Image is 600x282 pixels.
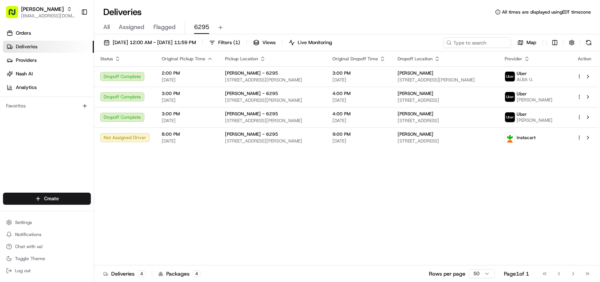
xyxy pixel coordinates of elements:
img: profile_uber_ahold_partner.png [505,92,515,102]
button: [PERSON_NAME] [21,5,64,13]
span: Map [527,39,536,46]
span: Provider [505,56,522,62]
span: All times are displayed using EDT timezone [502,9,591,15]
span: [STREET_ADDRESS] [398,138,493,144]
span: 2:00 PM [162,70,213,76]
button: Map [514,37,540,48]
button: Filters(1) [206,37,243,48]
span: Notifications [15,231,41,238]
span: Chat with us! [15,244,43,250]
span: [DATE] [162,97,213,103]
span: Views [262,39,276,46]
span: 9:00 PM [332,131,386,137]
span: [PERSON_NAME] [517,117,553,123]
span: 3:00 PM [332,70,386,76]
div: Action [577,56,592,62]
span: [DATE] [332,138,386,144]
button: Views [250,37,279,48]
span: Create [44,195,59,202]
span: Flagged [153,23,176,32]
button: [PERSON_NAME][EMAIL_ADDRESS][DOMAIN_NAME] [3,3,78,21]
span: Providers [16,57,37,64]
span: Uber [517,70,527,77]
div: Deliveries [103,270,146,277]
button: Toggle Theme [3,253,91,264]
button: Notifications [3,229,91,240]
span: 4:00 PM [332,90,386,97]
span: [DATE] [162,138,213,144]
button: [EMAIL_ADDRESS][DOMAIN_NAME] [21,13,75,19]
span: Orders [16,30,31,37]
span: Nash AI [16,70,33,77]
span: [PERSON_NAME] - 6295 [225,131,278,137]
div: Page 1 of 1 [504,270,529,277]
span: [STREET_ADDRESS][PERSON_NAME] [225,97,320,103]
h1: Deliveries [103,6,142,18]
span: [DATE] [162,77,213,83]
span: [PERSON_NAME] [517,97,553,103]
span: [PERSON_NAME] - 6295 [225,70,278,76]
span: [STREET_ADDRESS][PERSON_NAME] [225,138,320,144]
span: Live Monitoring [298,39,332,46]
button: Create [3,193,91,205]
span: [DATE] [162,118,213,124]
span: Original Dropoff Time [332,56,378,62]
span: Settings [15,219,32,225]
span: Status [100,56,113,62]
span: [DATE] [332,97,386,103]
span: [STREET_ADDRESS][PERSON_NAME] [225,118,320,124]
span: Log out [15,268,31,274]
button: Live Monitoring [285,37,335,48]
div: Packages [158,270,201,277]
span: [PERSON_NAME] - 6295 [225,111,278,117]
span: 3:00 PM [162,111,213,117]
span: Instacart [517,135,536,141]
span: Dropoff Location [398,56,433,62]
a: Nash AI [3,68,94,80]
span: [PERSON_NAME] [398,90,433,97]
span: [PERSON_NAME] [398,111,433,117]
img: profile_uber_ahold_partner.png [505,72,515,81]
span: [STREET_ADDRESS][PERSON_NAME] [398,77,493,83]
span: Filters [218,39,240,46]
span: Assigned [119,23,144,32]
span: ALBA U. [517,77,533,83]
span: [STREET_ADDRESS][PERSON_NAME] [225,77,320,83]
span: Deliveries [16,43,37,50]
div: 4 [193,270,201,277]
span: [DATE] 12:00 AM - [DATE] 11:59 PM [113,39,196,46]
span: 4:00 PM [332,111,386,117]
a: Deliveries [3,41,94,53]
span: [PERSON_NAME] - 6295 [225,90,278,97]
span: Original Pickup Time [162,56,205,62]
span: Uber [517,91,527,97]
span: [PERSON_NAME] [398,131,433,137]
span: 8:00 PM [162,131,213,137]
span: [DATE] [332,77,386,83]
span: Pickup Location [225,56,258,62]
span: [STREET_ADDRESS] [398,97,493,103]
span: Analytics [16,84,37,91]
span: 6295 [194,23,209,32]
span: ( 1 ) [233,39,240,46]
a: Orders [3,27,94,39]
img: profile_uber_ahold_partner.png [505,112,515,122]
span: Toggle Theme [15,256,45,262]
img: profile_instacart_ahold_partner.png [505,133,515,143]
span: Uber [517,111,527,117]
span: [PERSON_NAME] [398,70,433,76]
button: Log out [3,265,91,276]
button: [DATE] 12:00 AM - [DATE] 11:59 PM [100,37,199,48]
button: Settings [3,217,91,228]
button: Chat with us! [3,241,91,252]
button: Refresh [583,37,594,48]
span: [DATE] [332,118,386,124]
div: Favorites [3,100,91,112]
a: Providers [3,54,94,66]
span: [STREET_ADDRESS] [398,118,493,124]
div: 4 [138,270,146,277]
input: Type to search [443,37,511,48]
span: 3:00 PM [162,90,213,97]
